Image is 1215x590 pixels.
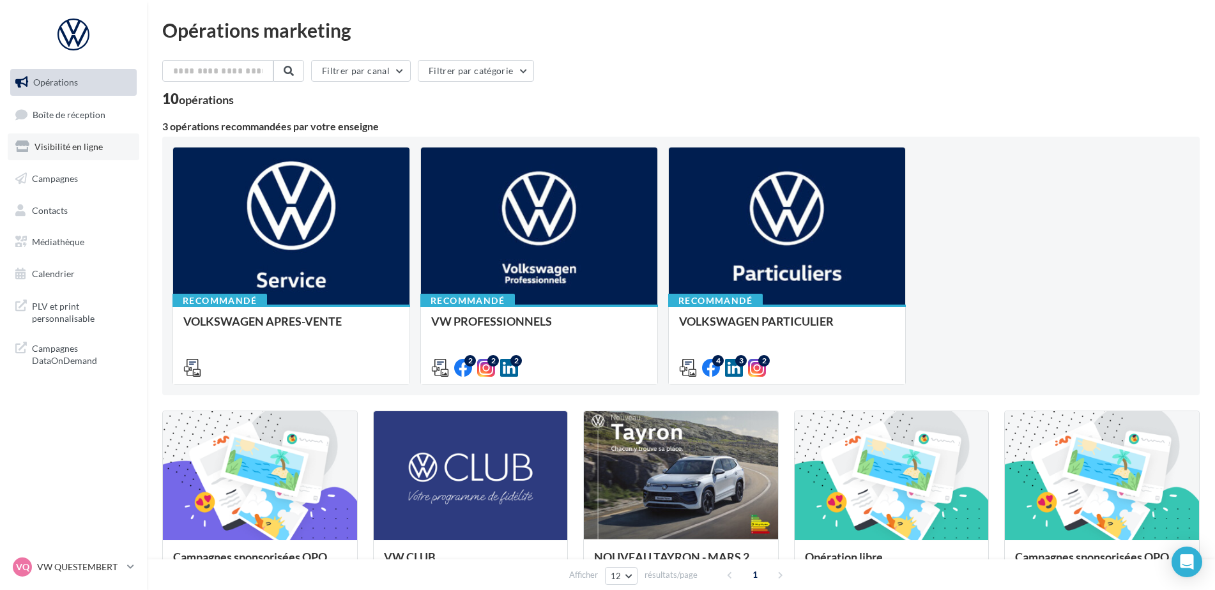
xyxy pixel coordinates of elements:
[32,236,84,247] span: Médiathèque
[679,315,895,340] div: VOLKSWAGEN PARTICULIER
[712,355,724,367] div: 4
[183,315,399,340] div: VOLKSWAGEN APRES-VENTE
[32,173,78,184] span: Campagnes
[10,555,137,579] a: VQ VW QUESTEMBERT
[33,109,105,119] span: Boîte de réception
[8,292,139,330] a: PLV et print personnalisable
[605,567,638,585] button: 12
[735,355,747,367] div: 3
[1015,550,1189,576] div: Campagnes sponsorisées OPO
[8,335,139,372] a: Campagnes DataOnDemand
[611,571,622,581] span: 12
[179,94,234,105] div: opérations
[805,550,979,576] div: Opération libre
[162,92,234,106] div: 10
[1172,547,1202,577] div: Open Intercom Messenger
[645,569,698,581] span: résultats/page
[594,550,768,576] div: NOUVEAU TAYRON - MARS 2025
[162,20,1200,40] div: Opérations marketing
[569,569,598,581] span: Afficher
[464,355,476,367] div: 2
[510,355,522,367] div: 2
[8,261,139,287] a: Calendrier
[32,298,132,325] span: PLV et print personnalisable
[32,340,132,367] span: Campagnes DataOnDemand
[32,204,68,215] span: Contacts
[37,561,122,573] p: VW QUESTEMBERT
[668,294,763,308] div: Recommandé
[487,355,499,367] div: 2
[418,60,534,82] button: Filtrer par catégorie
[172,294,267,308] div: Recommandé
[34,141,103,152] span: Visibilité en ligne
[745,564,765,585] span: 1
[431,315,647,340] div: VW PROFESSIONNELS
[384,550,558,576] div: VW CLUB
[420,294,515,308] div: Recommandé
[8,197,139,224] a: Contacts
[758,355,770,367] div: 2
[8,165,139,192] a: Campagnes
[173,550,347,576] div: Campagnes sponsorisées OPO Septembre
[8,69,139,96] a: Opérations
[33,77,78,87] span: Opérations
[8,229,139,255] a: Médiathèque
[16,561,29,573] span: VQ
[162,121,1200,132] div: 3 opérations recommandées par votre enseigne
[311,60,411,82] button: Filtrer par canal
[8,101,139,128] a: Boîte de réception
[8,133,139,160] a: Visibilité en ligne
[32,268,75,279] span: Calendrier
